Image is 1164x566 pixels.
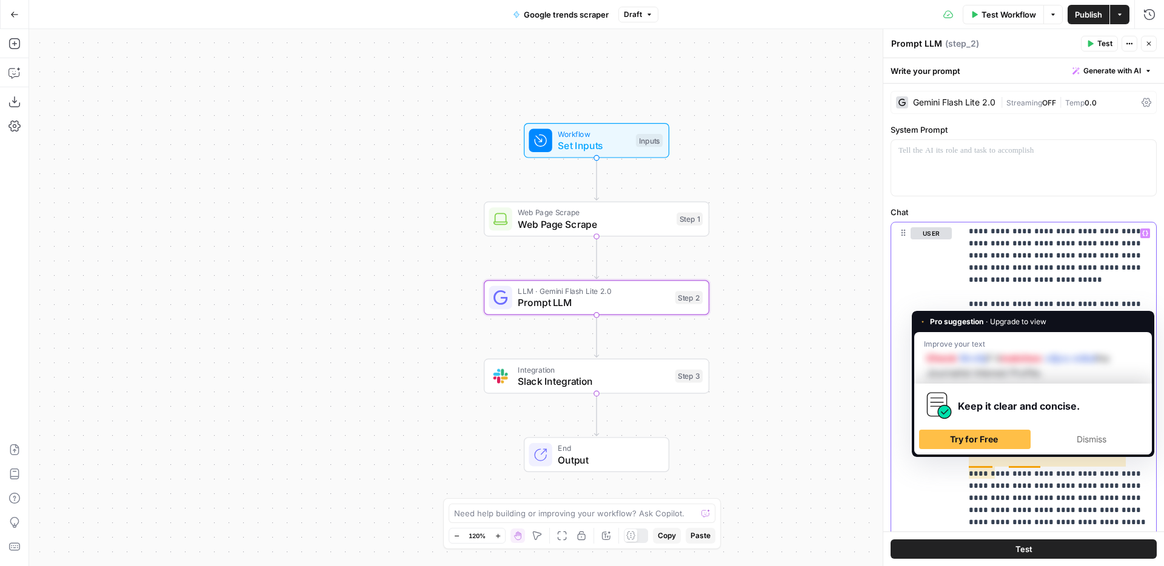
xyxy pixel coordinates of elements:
span: Temp [1065,98,1085,107]
span: | [1056,96,1065,108]
div: LLM · Gemini Flash Lite 2.0Prompt LLMStep 2 [484,280,709,315]
span: ( step_2 ) [945,38,979,50]
button: Paste [686,528,715,544]
div: Inputs [636,134,663,147]
span: | [1000,96,1006,108]
span: Draft [624,9,642,20]
div: IntegrationSlack IntegrationStep 3 [484,359,709,394]
div: Web Page ScrapeWeb Page ScrapeStep 1 [484,202,709,237]
span: Prompt LLM [518,295,669,310]
span: Paste [691,530,711,541]
div: Write your prompt [883,58,1164,83]
span: Slack Integration [518,374,669,388]
span: Workflow [558,128,630,139]
span: Generate with AI [1083,65,1141,76]
span: LLM · Gemini Flash Lite 2.0 [518,285,669,297]
span: Test [1097,38,1112,49]
div: Step 1 [677,213,703,226]
span: Test Workflow [982,8,1036,21]
span: 0.0 [1085,98,1097,107]
span: Google trends scraper [524,8,609,21]
button: Google trends scraper [506,5,616,24]
g: Edge from step_2 to step_3 [594,315,598,358]
g: Edge from step_3 to end [594,393,598,436]
button: Draft [618,7,658,22]
textarea: Prompt LLM [891,38,942,50]
span: Set Inputs [558,138,630,153]
div: Gemini Flash Lite 2.0 [913,98,995,107]
g: Edge from start to step_1 [594,158,598,201]
span: Copy [658,530,676,541]
img: Slack-mark-RGB.png [493,369,508,384]
span: Streaming [1006,98,1042,107]
label: System Prompt [891,124,1157,136]
span: Test [1015,543,1032,555]
span: 120% [469,531,486,541]
button: user [911,227,952,239]
span: Integration [518,364,669,375]
span: Publish [1075,8,1102,21]
button: Publish [1068,5,1109,24]
div: WorkflowSet InputsInputs [484,123,709,158]
span: End [558,442,657,454]
span: OFF [1042,98,1056,107]
button: Test [1081,36,1118,52]
div: Step 3 [675,370,703,383]
button: Test Workflow [963,5,1043,24]
button: Generate with AI [1068,63,1157,79]
button: Test [891,539,1157,559]
span: Web Page Scrape [518,207,671,218]
button: Copy [653,528,681,544]
div: EndOutput [484,437,709,472]
span: Web Page Scrape [518,217,671,231]
span: Output [558,453,657,467]
div: Step 2 [675,291,703,304]
label: Chat [891,206,1157,218]
g: Edge from step_1 to step_2 [594,236,598,279]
